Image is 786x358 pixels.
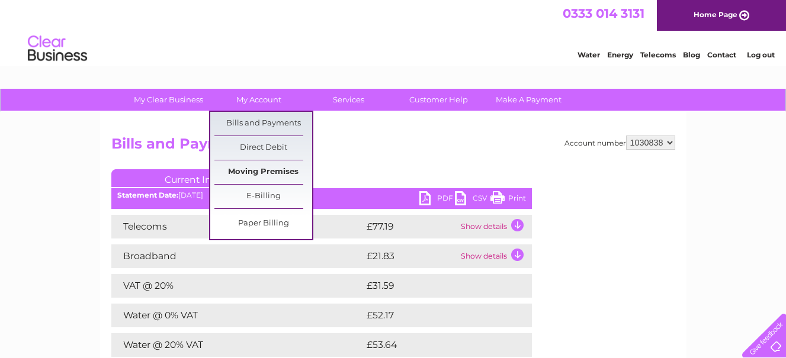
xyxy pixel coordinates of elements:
a: 0333 014 3131 [563,6,644,21]
a: Direct Debit [214,136,312,160]
a: My Clear Business [120,89,217,111]
a: Print [490,191,526,208]
b: Statement Date: [117,191,178,199]
td: £21.83 [364,244,458,268]
div: [DATE] [111,191,532,199]
a: Paper Billing [214,212,312,236]
a: CSV [455,191,490,208]
a: Current Invoice [111,169,289,187]
td: Show details [458,215,532,238]
a: PDF [419,191,455,208]
a: Services [300,89,397,111]
td: £53.64 [364,333,508,357]
a: E-Billing [214,185,312,208]
div: Clear Business is a trading name of Verastar Limited (registered in [GEOGRAPHIC_DATA] No. 3667643... [114,7,673,57]
h2: Bills and Payments [111,136,675,158]
a: Energy [607,50,633,59]
td: £77.19 [364,215,458,238]
a: Bills and Payments [214,112,312,136]
a: Contact [707,50,736,59]
td: Water @ 0% VAT [111,304,364,327]
td: VAT @ 20% [111,274,364,298]
td: Broadband [111,244,364,268]
td: Water @ 20% VAT [111,333,364,357]
td: £52.17 [364,304,506,327]
td: £31.59 [364,274,507,298]
a: Log out [747,50,775,59]
img: logo.png [27,31,88,67]
td: Telecoms [111,215,364,238]
a: Moving Premises [214,160,312,184]
a: Make A Payment [480,89,578,111]
a: Blog [683,50,700,59]
a: Customer Help [390,89,487,111]
a: Water [578,50,600,59]
a: Telecoms [640,50,676,59]
td: Show details [458,244,532,268]
a: My Account [210,89,307,111]
div: Account number [564,136,675,150]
